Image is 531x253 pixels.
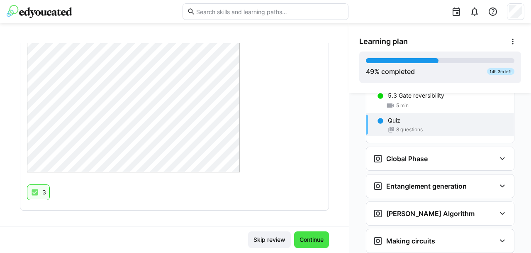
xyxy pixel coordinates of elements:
p: Quiz [388,116,400,125]
span: 5 min [396,102,409,109]
input: Search skills and learning paths… [195,8,344,15]
span: Learning plan [359,37,408,46]
button: Skip review [248,231,291,248]
h3: [PERSON_NAME] Algorithm [386,209,475,218]
div: 14h 3m left [487,68,514,75]
span: Continue [298,236,325,244]
span: Skip review [252,236,287,244]
span: 8 questions [396,126,423,133]
p: 3 [42,188,46,197]
h3: Making circuits [386,237,435,245]
h3: Global Phase [386,155,428,163]
button: Continue [294,231,329,248]
span: 49 [366,67,374,76]
div: % completed [366,66,415,76]
p: 5.3 Gate reversibility [388,91,444,100]
h3: Entanglement generation [386,182,467,190]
